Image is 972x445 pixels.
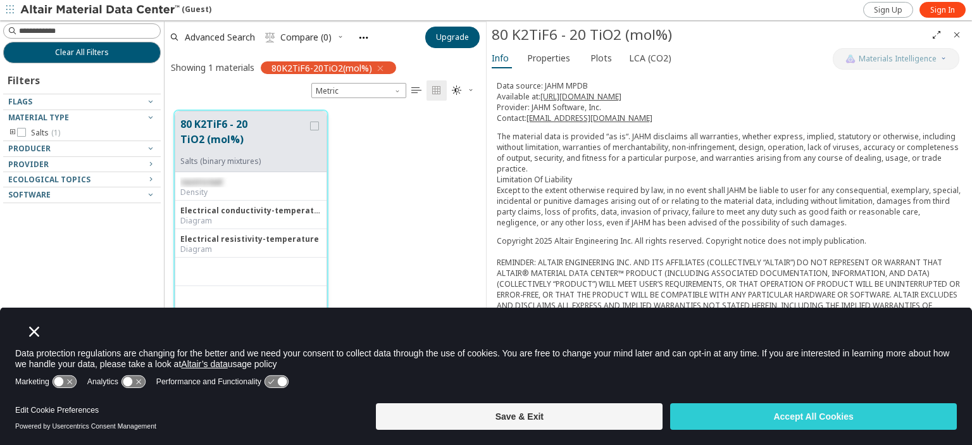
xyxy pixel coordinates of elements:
[526,113,652,123] a: [EMAIL_ADDRESS][DOMAIN_NAME]
[8,189,51,200] span: Software
[3,157,161,172] button: Provider
[8,143,51,154] span: Producer
[180,216,321,226] div: Diagram
[436,32,469,42] span: Upgrade
[427,80,447,101] button: Tile View
[280,33,332,42] span: Compare (0)
[8,112,69,123] span: Material Type
[590,48,612,68] span: Plots
[863,2,913,18] a: Sign Up
[8,96,32,107] span: Flags
[926,25,947,45] button: Full Screen
[20,4,211,16] div: (Guest)
[20,4,182,16] img: Altair Material Data Center
[271,62,372,73] span: 80K2TiF6-20TiO2(mol%)
[3,42,161,63] button: Clear All Filters
[3,63,46,94] div: Filters
[447,80,480,101] button: Theme
[497,131,962,228] p: The material data is provided “as is“. JAHM disclaims all warranties, whether express, implied, s...
[8,159,49,170] span: Provider
[171,61,254,73] div: Showing 1 materials
[425,27,480,48] button: Upgrade
[265,32,275,42] i: 
[874,5,902,15] span: Sign Up
[540,91,621,102] a: [URL][DOMAIN_NAME]
[8,128,17,138] i: toogle group
[3,141,161,156] button: Producer
[406,80,427,101] button: Table View
[452,85,462,96] i: 
[432,85,442,96] i: 
[947,25,967,45] button: Close
[180,234,321,244] div: Electrical resistivity-temperature
[629,48,671,68] span: LCA (CO2)
[492,25,926,45] div: 80 K2TiF6 - 20 TiO2 (mol%)
[180,244,321,254] div: Diagram
[833,48,959,70] button: AI CopilotMaterials Intelligence
[845,54,856,64] img: AI Copilot
[51,127,60,138] span: ( 1 )
[180,116,308,156] button: 80 K2TiF6 - 20 TiO2 (mol%)
[8,174,90,185] span: Ecological Topics
[185,33,255,42] span: Advanced Search
[411,85,421,96] i: 
[311,83,406,98] span: Metric
[497,235,962,354] div: Copyright 2025 Altair Engineering Inc. All rights reserved. Copyright notice does not imply publi...
[3,94,161,110] button: Flags
[31,128,60,138] span: Salts
[497,80,962,123] p: Data source: JAHM MPDB Available at: Provider: JAHM Software, Inc. Contact:
[527,48,570,68] span: Properties
[492,48,509,68] span: Info
[859,54,937,64] span: Materials Intelligence
[180,156,308,166] div: Salts (binary mixtures)
[180,206,321,216] div: Electrical conductivity-temperature
[3,187,161,203] button: Software
[55,47,109,58] span: Clear All Filters
[311,83,406,98] div: Unit System
[3,172,161,187] button: Ecological Topics
[930,5,955,15] span: Sign In
[180,187,321,197] div: Density
[165,101,486,408] div: grid
[180,177,222,187] span: restricted
[919,2,966,18] a: Sign In
[3,110,161,125] button: Material Type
